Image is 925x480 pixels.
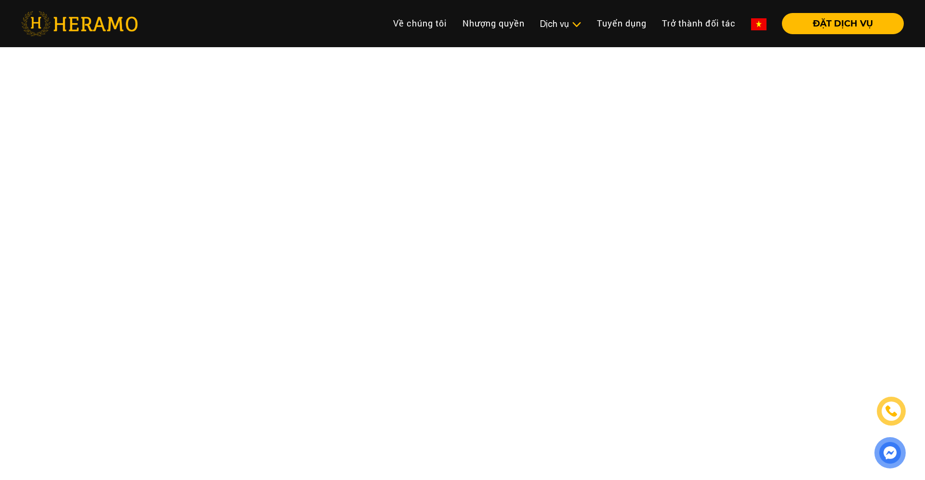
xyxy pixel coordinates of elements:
[877,397,905,425] a: phone-icon
[751,18,766,30] img: vn-flag.png
[540,17,581,30] div: Dịch vụ
[21,11,138,36] img: heramo-logo.png
[782,13,904,34] button: ĐẶT DỊCH VỤ
[774,19,904,28] a: ĐẶT DỊCH VỤ
[571,20,581,29] img: subToggleIcon
[455,13,532,34] a: Nhượng quyền
[589,13,654,34] a: Tuyển dụng
[654,13,743,34] a: Trở thành đối tác
[385,13,455,34] a: Về chúng tôi
[885,405,897,416] img: phone-icon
